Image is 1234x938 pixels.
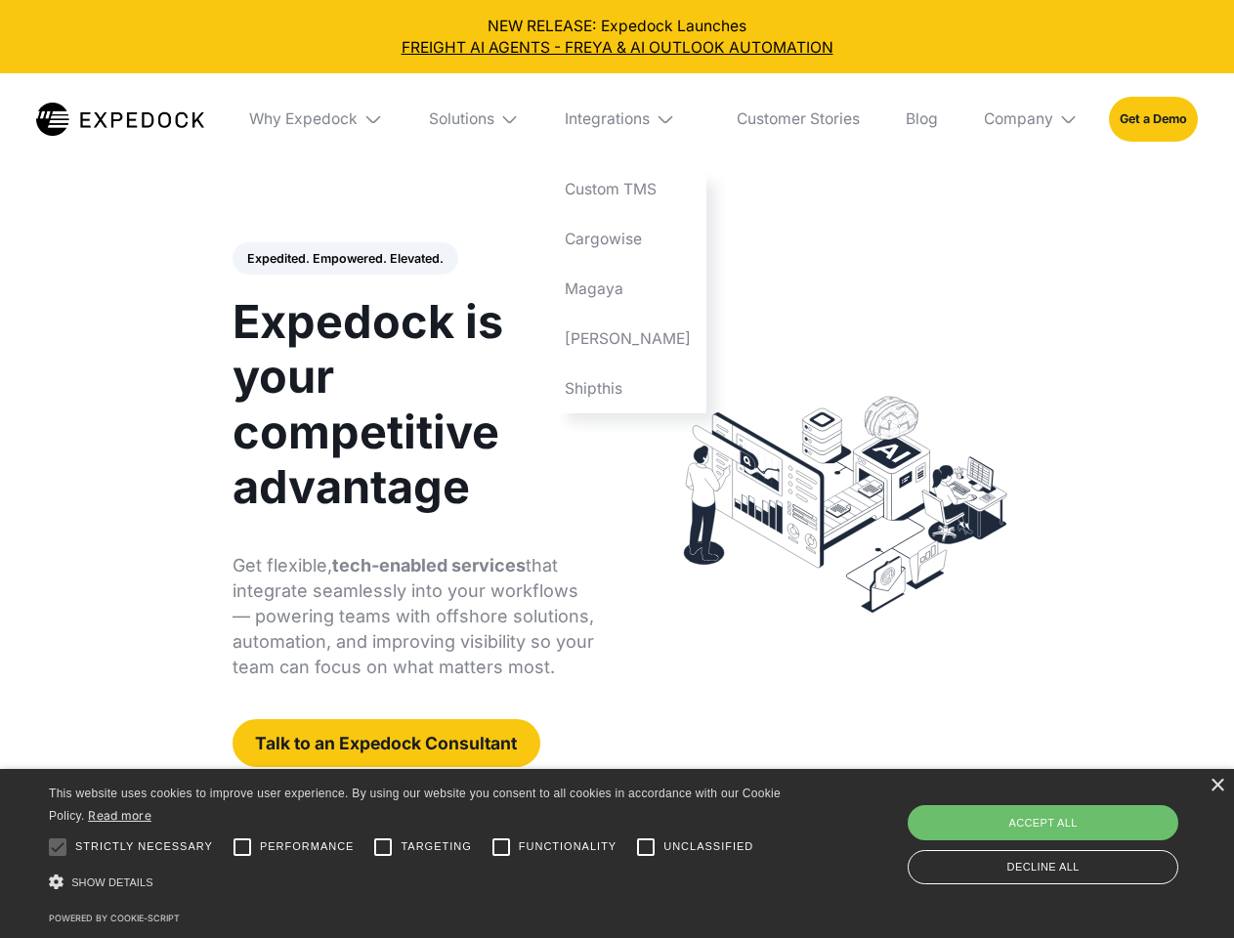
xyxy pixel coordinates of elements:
[429,109,494,129] div: Solutions
[550,165,706,413] nav: Integrations
[16,37,1219,59] a: FREIGHT AI AGENTS - FREYA & AI OUTLOOK AUTOMATION
[984,109,1053,129] div: Company
[890,73,953,165] a: Blog
[49,787,781,823] span: This website uses cookies to improve user experience. By using our website you consent to all coo...
[721,73,874,165] a: Customer Stories
[550,73,706,165] div: Integrations
[233,719,540,767] a: Talk to an Expedock Consultant
[75,838,213,855] span: Strictly necessary
[233,294,595,514] h1: Expedock is your competitive advantage
[49,913,180,923] a: Powered by cookie-script
[1109,97,1198,141] a: Get a Demo
[550,363,706,413] a: Shipthis
[519,838,617,855] span: Functionality
[401,838,471,855] span: Targeting
[663,838,753,855] span: Unclassified
[550,314,706,363] a: [PERSON_NAME]
[550,264,706,314] a: Magaya
[260,838,355,855] span: Performance
[88,808,151,823] a: Read more
[16,16,1219,59] div: NEW RELEASE: Expedock Launches
[968,73,1093,165] div: Company
[550,165,706,215] a: Custom TMS
[71,876,153,888] span: Show details
[550,215,706,265] a: Cargowise
[233,553,595,680] p: Get flexible, that integrate seamlessly into your workflows — powering teams with offshore soluti...
[234,73,399,165] div: Why Expedock
[49,870,787,896] div: Show details
[413,73,534,165] div: Solutions
[249,109,358,129] div: Why Expedock
[909,727,1234,938] iframe: Chat Widget
[565,109,650,129] div: Integrations
[332,555,526,576] strong: tech-enabled services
